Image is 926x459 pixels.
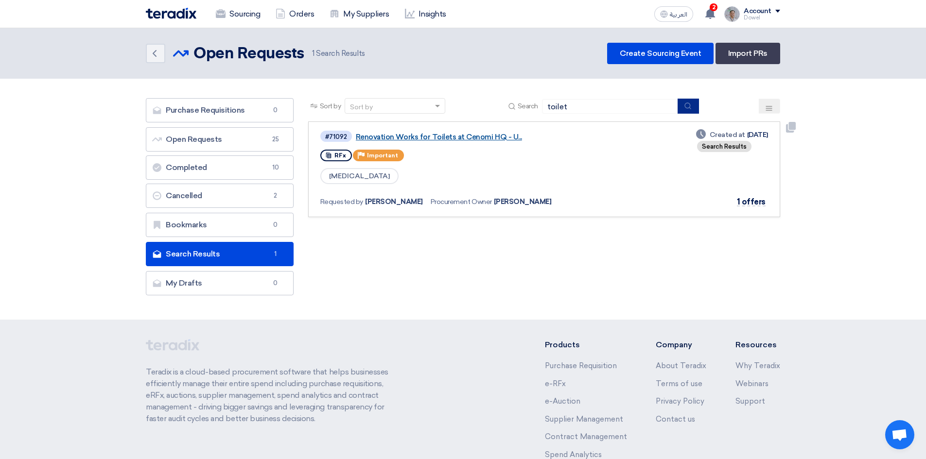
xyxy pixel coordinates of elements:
[208,3,268,25] a: Sourcing
[697,141,751,152] div: Search Results
[696,130,768,140] div: [DATE]
[744,7,771,16] div: Account
[545,432,627,441] a: Contract Management
[146,98,294,122] a: Purchase Requisitions0
[146,242,294,266] a: Search Results1
[735,339,780,351] li: Resources
[325,134,347,140] div: #71092
[367,152,398,159] span: Important
[312,48,365,59] span: Search Results
[654,6,693,22] button: العربية
[670,11,687,18] span: العربية
[356,133,599,141] a: Renovation Works for Toilets at Cenomi HQ - U...
[270,191,281,201] span: 2
[656,361,706,370] a: About Teradix
[320,168,399,184] span: [MEDICAL_DATA]
[431,197,492,207] span: Procurement Owner
[350,102,373,112] div: Sort by
[885,420,914,449] div: Open chat
[146,213,294,237] a: Bookmarks0
[710,130,745,140] span: Created at
[494,197,552,207] span: [PERSON_NAME]
[656,379,702,388] a: Terms of use
[542,99,678,114] input: Search by title or reference number
[334,152,346,159] span: RFx
[322,3,397,25] a: My Suppliers
[146,271,294,295] a: My Drafts0
[270,249,281,259] span: 1
[545,339,627,351] li: Products
[365,197,423,207] span: [PERSON_NAME]
[545,361,617,370] a: Purchase Requisition
[545,415,623,424] a: Supplier Management
[320,197,363,207] span: Requested by
[312,49,314,58] span: 1
[270,163,281,172] span: 10
[518,101,538,111] span: Search
[735,379,769,388] a: Webinars
[737,197,766,206] span: 1 offers
[656,339,706,351] li: Company
[270,105,281,115] span: 0
[545,450,602,459] a: Spend Analytics
[710,3,717,11] span: 2
[735,397,765,406] a: Support
[735,361,780,370] a: Why Teradix
[656,415,695,424] a: Contact us
[146,184,294,208] a: Cancelled2
[545,379,566,388] a: e-RFx
[607,43,714,64] a: Create Sourcing Event
[716,43,780,64] a: Import PRs
[744,15,780,20] div: Dowel
[724,6,740,22] img: IMG_1753965247717.jpg
[320,101,341,111] span: Sort by
[146,127,294,152] a: Open Requests25
[270,278,281,288] span: 0
[656,397,704,406] a: Privacy Policy
[146,155,294,180] a: Completed10
[268,3,322,25] a: Orders
[270,220,281,230] span: 0
[146,8,196,19] img: Teradix logo
[193,44,304,64] h2: Open Requests
[545,397,580,406] a: e-Auction
[397,3,454,25] a: Insights
[146,366,400,425] p: Teradix is a cloud-based procurement software that helps businesses efficiently manage their enti...
[270,135,281,144] span: 25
